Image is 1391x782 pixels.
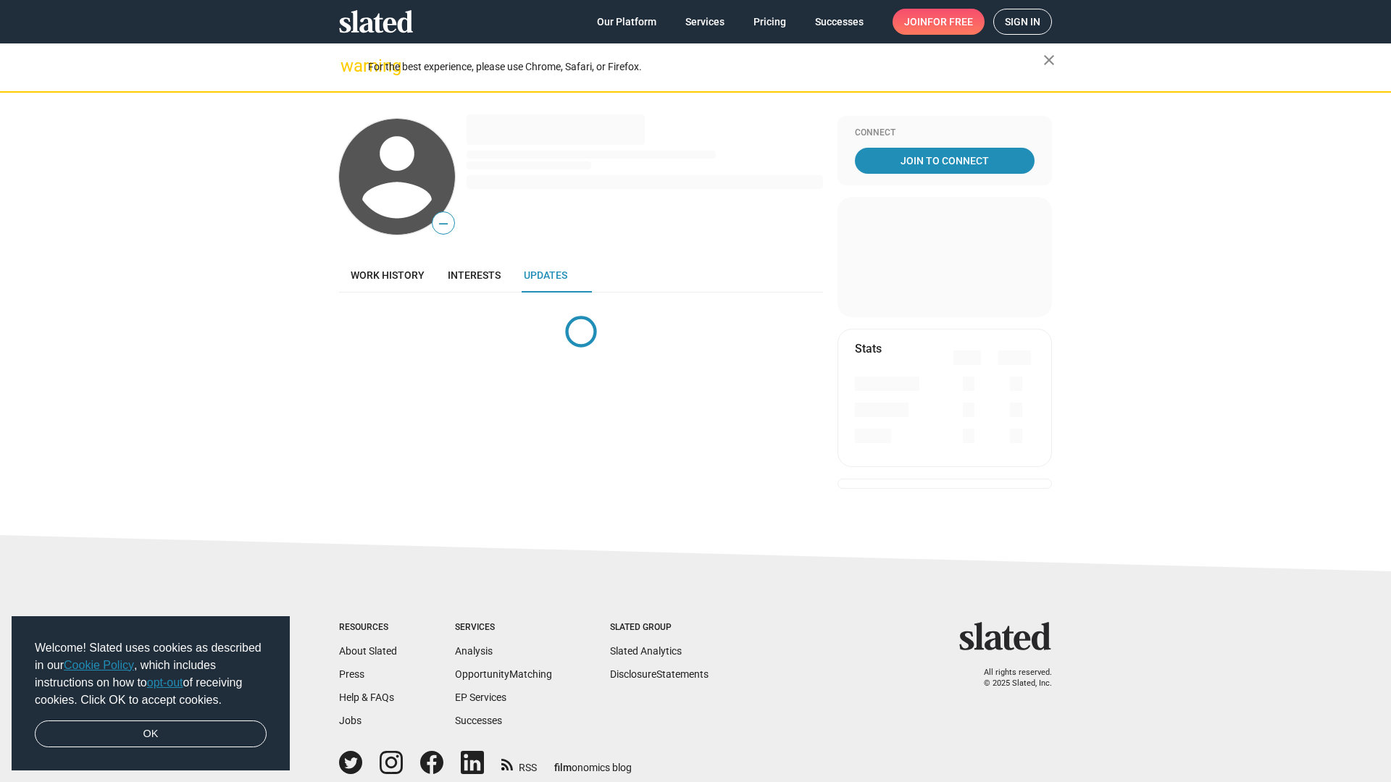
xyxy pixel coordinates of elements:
span: Interests [448,269,501,281]
a: Sign in [993,9,1052,35]
a: EP Services [455,691,506,703]
a: Successes [803,9,875,35]
span: Our Platform [597,9,656,35]
a: Press [339,668,364,680]
a: Join To Connect [855,148,1035,174]
mat-icon: close [1040,51,1058,69]
a: Our Platform [585,9,668,35]
a: opt-out [147,676,183,689]
a: About Slated [339,645,397,657]
span: for free [927,9,973,35]
a: Successes [455,715,502,726]
div: cookieconsent [12,616,290,771]
a: Work history [339,258,436,293]
a: Cookie Policy [64,659,134,671]
a: Pricing [742,9,798,35]
a: filmonomics blog [554,749,632,775]
span: Join [904,9,973,35]
p: All rights reserved. © 2025 Slated, Inc. [969,668,1052,689]
a: RSS [501,752,537,775]
span: Pricing [753,9,786,35]
span: film [554,762,572,773]
a: Analysis [455,645,493,657]
a: Updates [512,258,579,293]
a: dismiss cookie message [35,720,267,748]
span: Work history [351,269,425,281]
a: Help & FAQs [339,691,394,703]
a: Jobs [339,715,362,726]
a: Joinfor free [893,9,985,35]
a: Services [674,9,736,35]
span: Successes [815,9,864,35]
span: Join To Connect [858,148,1032,174]
div: Resources [339,622,397,634]
div: Slated Group [610,622,709,634]
a: Slated Analytics [610,645,682,657]
span: Welcome! Slated uses cookies as described in our , which includes instructions on how to of recei... [35,639,267,709]
mat-card-title: Stats [855,341,882,356]
mat-icon: warning [341,57,358,75]
a: OpportunityMatching [455,668,552,680]
div: Connect [855,127,1035,139]
a: DisclosureStatements [610,668,709,680]
span: — [433,214,454,233]
span: Services [685,9,724,35]
div: For the best experience, please use Chrome, Safari, or Firefox. [368,57,1043,77]
span: Sign in [1005,9,1040,34]
span: Updates [524,269,567,281]
div: Services [455,622,552,634]
a: Interests [436,258,512,293]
